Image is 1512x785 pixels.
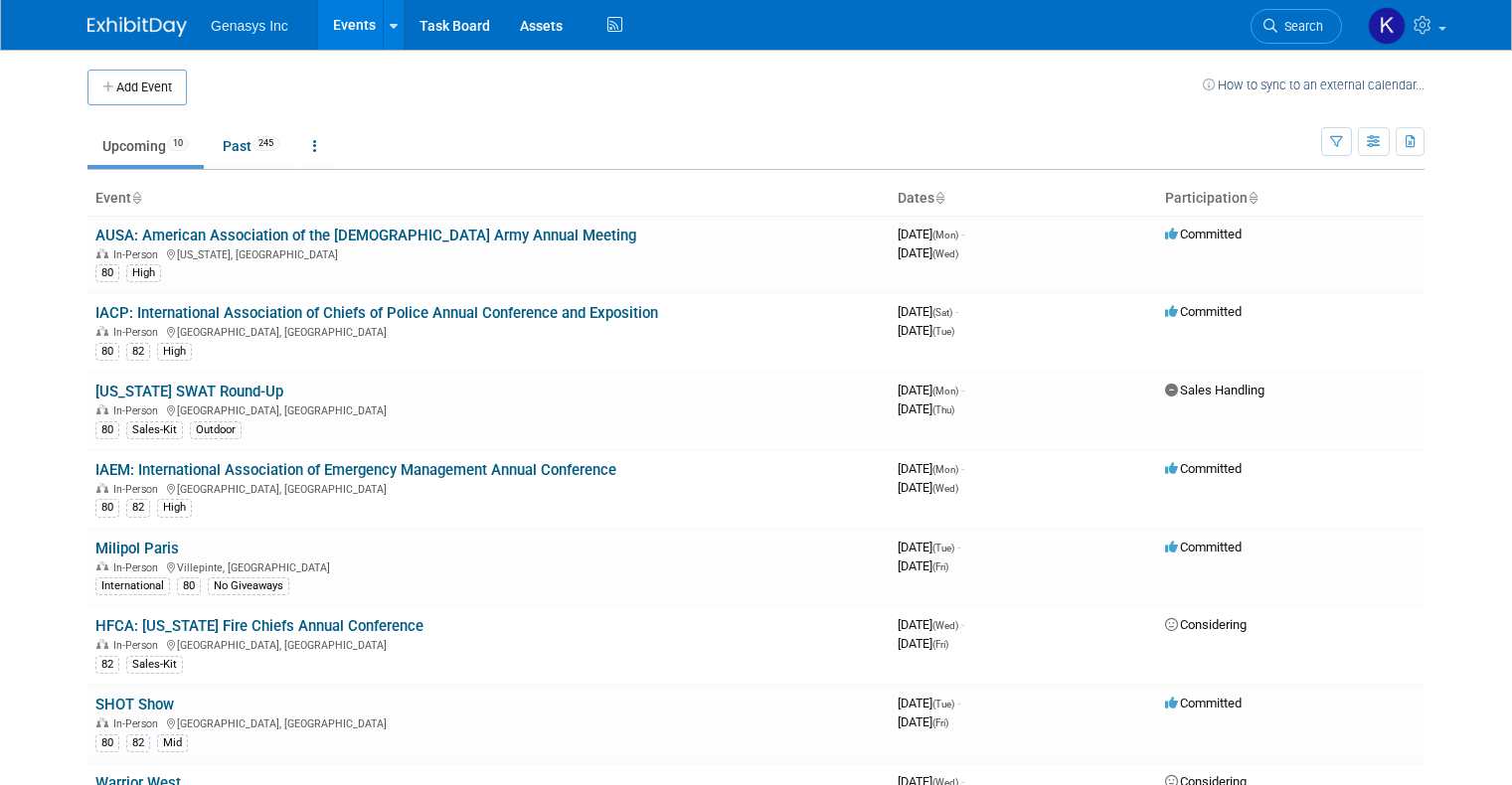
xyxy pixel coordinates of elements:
span: Committed [1165,304,1242,319]
button: Add Event [87,70,187,105]
a: AUSA: American Association of the [DEMOGRAPHIC_DATA] Army Annual Meeting [95,227,636,244]
span: In-Person [113,404,164,417]
span: (Fri) [932,717,948,728]
span: [DATE] [898,540,960,554]
div: High [126,264,161,282]
span: (Wed) [932,620,958,631]
a: HFCA: [US_STATE] Fire Chiefs Annual Conference [95,617,423,635]
div: 82 [126,343,150,361]
span: - [961,617,964,632]
span: Committed [1165,696,1242,710]
span: (Mon) [932,464,958,475]
a: SHOT Show [95,696,174,713]
img: In-Person Event [96,639,108,649]
span: - [955,304,958,319]
span: In-Person [113,326,164,339]
a: Sort by Participation Type [1248,190,1258,206]
span: Committed [1165,540,1242,554]
div: International [95,577,170,595]
span: [DATE] [898,558,948,573]
div: Villepinte, [GEOGRAPHIC_DATA] [95,558,882,574]
span: (Tue) [932,543,954,553]
div: 80 [95,421,119,439]
div: High [157,343,192,361]
img: In-Person Event [96,404,108,414]
span: [DATE] [898,696,960,710]
span: [DATE] [898,636,948,651]
span: (Wed) [932,483,958,494]
th: Participation [1157,182,1425,216]
div: Sales-Kit [126,421,183,439]
span: [DATE] [898,401,954,416]
span: [DATE] [898,383,964,397]
img: In-Person Event [96,326,108,336]
span: [DATE] [898,480,958,495]
span: In-Person [113,717,164,730]
div: Sales-Kit [126,656,183,674]
a: Past245 [208,127,294,165]
span: [DATE] [898,323,954,338]
div: 80 [95,734,119,752]
th: Event [87,182,890,216]
div: 80 [95,499,119,517]
span: (Wed) [932,248,958,259]
span: (Tue) [932,699,954,709]
div: [GEOGRAPHIC_DATA], [GEOGRAPHIC_DATA] [95,636,882,652]
div: 80 [95,264,119,282]
div: [GEOGRAPHIC_DATA], [GEOGRAPHIC_DATA] [95,323,882,339]
span: [DATE] [898,714,948,729]
img: In-Person Event [96,248,108,258]
span: Search [1277,19,1323,34]
span: Considering [1165,617,1247,632]
span: - [957,696,960,710]
div: 80 [177,577,201,595]
div: Outdoor [190,421,242,439]
a: Search [1251,9,1342,44]
span: (Mon) [932,230,958,240]
div: 82 [126,499,150,517]
span: (Thu) [932,404,954,415]
span: In-Person [113,561,164,574]
a: Milipol Paris [95,540,179,557]
div: 82 [95,656,119,674]
span: - [961,227,964,241]
span: - [961,383,964,397]
div: High [157,499,192,517]
div: Mid [157,734,188,752]
span: 245 [252,136,279,151]
a: Sort by Event Name [131,190,141,206]
span: [DATE] [898,461,964,476]
img: In-Person Event [96,483,108,493]
span: In-Person [113,248,164,261]
div: [GEOGRAPHIC_DATA], [GEOGRAPHIC_DATA] [95,401,882,417]
span: In-Person [113,483,164,496]
span: (Fri) [932,639,948,650]
img: Kate Lawson [1368,7,1406,45]
span: Sales Handling [1165,383,1264,397]
span: [DATE] [898,227,964,241]
div: [US_STATE], [GEOGRAPHIC_DATA] [95,245,882,261]
span: Committed [1165,227,1242,241]
span: (Sat) [932,307,952,318]
img: In-Person Event [96,561,108,571]
a: [US_STATE] SWAT Round-Up [95,383,283,400]
div: 80 [95,343,119,361]
span: In-Person [113,639,164,652]
span: - [961,461,964,476]
span: [DATE] [898,304,958,319]
span: (Mon) [932,386,958,396]
a: Upcoming10 [87,127,204,165]
a: IACP: International Association of Chiefs of Police Annual Conference and Exposition [95,304,658,322]
div: [GEOGRAPHIC_DATA], [GEOGRAPHIC_DATA] [95,714,882,730]
span: - [957,540,960,554]
div: 82 [126,734,150,752]
img: In-Person Event [96,717,108,727]
a: Sort by Start Date [934,190,944,206]
a: How to sync to an external calendar... [1203,78,1425,92]
span: Committed [1165,461,1242,476]
th: Dates [890,182,1157,216]
span: (Tue) [932,326,954,337]
span: Genasys Inc [211,18,288,34]
span: [DATE] [898,245,958,260]
span: (Fri) [932,561,948,572]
